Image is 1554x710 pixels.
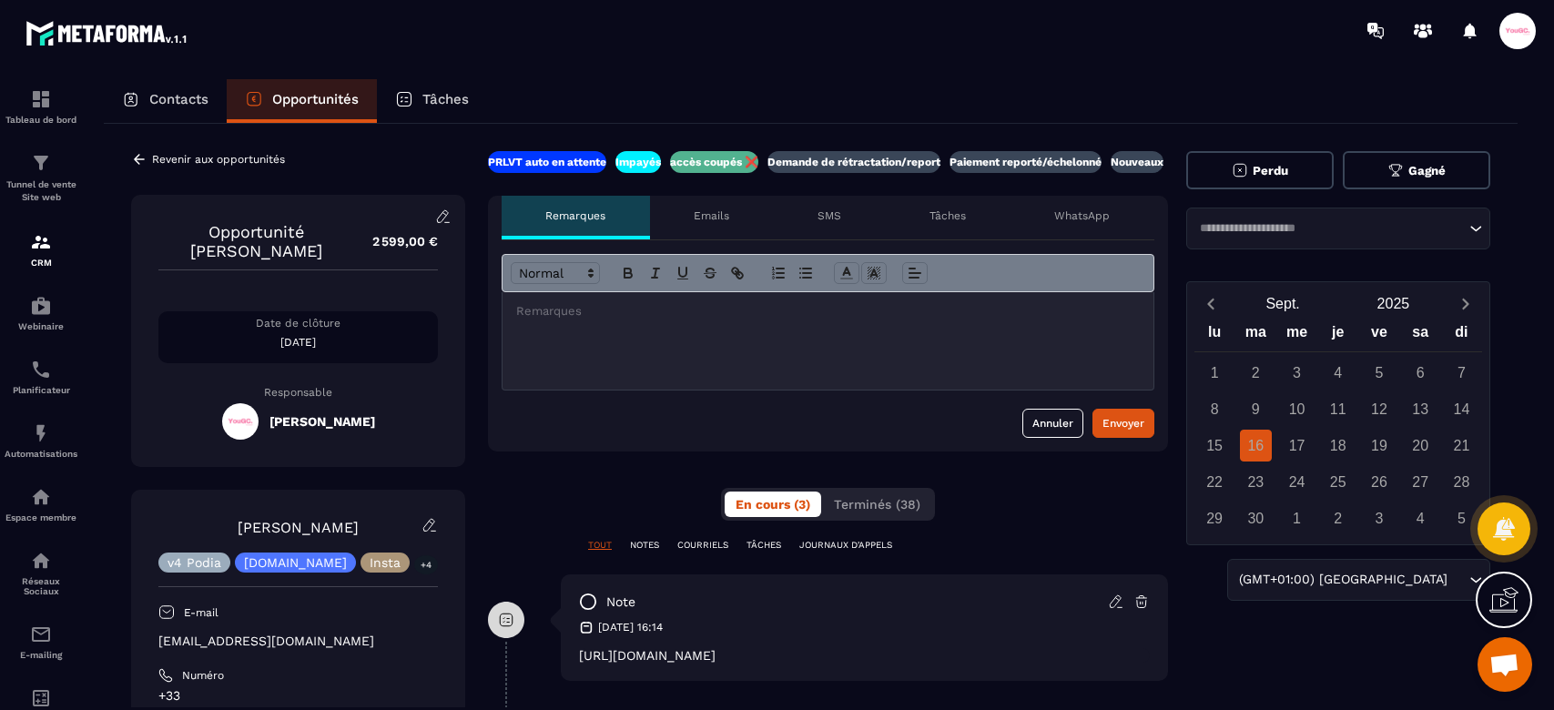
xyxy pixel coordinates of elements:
p: Tâches [422,91,469,107]
input: Search for option [1451,570,1465,590]
p: note [606,593,635,611]
div: 1 [1199,357,1231,389]
p: PRLVT auto en attente [488,155,606,169]
p: [DATE] 16:14 [598,620,663,634]
input: Search for option [1193,219,1466,238]
img: formation [30,88,52,110]
p: Numéro [182,668,224,683]
a: automationsautomationsWebinaire [5,281,77,345]
div: 20 [1405,430,1437,461]
div: 27 [1405,466,1437,498]
div: ve [1358,319,1399,351]
div: 17 [1281,430,1313,461]
a: formationformationTunnel de vente Site web [5,138,77,218]
button: Terminés (38) [823,492,931,517]
div: 29 [1199,502,1231,534]
a: schedulerschedulerPlanificateur [5,345,77,409]
div: 7 [1446,357,1478,389]
span: Gagné [1408,164,1446,177]
span: Terminés (38) [834,497,920,512]
div: 10 [1281,393,1313,425]
div: 4 [1322,357,1354,389]
p: Webinaire [5,321,77,331]
div: lu [1193,319,1234,351]
p: v4 Podia [168,556,221,569]
button: Perdu [1186,151,1334,189]
div: 3 [1363,502,1395,534]
p: WhatsApp [1054,208,1110,223]
div: 21 [1446,430,1478,461]
div: 30 [1240,502,1272,534]
p: +4 [414,555,438,574]
span: En cours (3) [736,497,810,512]
div: 6 [1405,357,1437,389]
div: 5 [1446,502,1478,534]
p: Opportunité [PERSON_NAME] [158,222,354,260]
p: Impayés [615,155,661,169]
img: social-network [30,550,52,572]
button: Open months overlay [1228,288,1338,319]
img: formation [30,231,52,253]
div: 18 [1322,430,1354,461]
p: E-mail [184,605,218,620]
div: 5 [1363,357,1395,389]
p: Nouveaux [1111,155,1163,169]
p: Automatisations [5,449,77,459]
div: 25 [1322,466,1354,498]
p: E-mailing [5,650,77,660]
a: Opportunités [227,79,377,123]
a: social-networksocial-networkRéseaux Sociaux [5,536,77,610]
a: Tâches [377,79,487,123]
div: me [1276,319,1317,351]
a: Contacts [104,79,227,123]
p: COURRIELS [677,539,728,552]
a: formationformationCRM [5,218,77,281]
button: Annuler [1022,409,1083,438]
div: 3 [1281,357,1313,389]
p: Espace membre [5,512,77,522]
div: 16 [1240,430,1272,461]
div: 13 [1405,393,1437,425]
p: Date de clôture [158,316,438,330]
div: sa [1400,319,1441,351]
div: 12 [1363,393,1395,425]
img: email [30,624,52,645]
img: formation [30,152,52,174]
p: +33 [158,687,438,705]
p: [DATE] [158,335,438,350]
button: Gagné [1343,151,1490,189]
p: NOTES [630,539,659,552]
span: (GMT+01:00) [GEOGRAPHIC_DATA] [1234,570,1451,590]
button: Envoyer [1092,409,1154,438]
span: Perdu [1253,164,1288,177]
div: 11 [1322,393,1354,425]
div: 24 [1281,466,1313,498]
p: Réseaux Sociaux [5,576,77,596]
div: Ouvrir le chat [1478,637,1532,692]
img: scheduler [30,359,52,380]
img: automations [30,295,52,317]
div: Envoyer [1102,414,1144,432]
p: Tâches [929,208,966,223]
p: Revenir aux opportunités [152,153,285,166]
p: Responsable [158,386,438,399]
img: automations [30,486,52,508]
div: Search for option [1227,559,1490,601]
button: Open years overlay [1338,288,1448,319]
a: [PERSON_NAME] [238,519,359,536]
p: SMS [818,208,841,223]
p: [URL][DOMAIN_NAME] [579,648,1150,663]
div: 4 [1405,502,1437,534]
div: je [1317,319,1358,351]
p: TÂCHES [747,539,781,552]
div: 26 [1363,466,1395,498]
a: automationsautomationsEspace membre [5,472,77,536]
div: 19 [1363,430,1395,461]
button: Previous month [1194,291,1228,316]
div: 15 [1199,430,1231,461]
p: Insta [370,556,401,569]
div: 8 [1199,393,1231,425]
div: 14 [1446,393,1478,425]
div: 23 [1240,466,1272,498]
div: 9 [1240,393,1272,425]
